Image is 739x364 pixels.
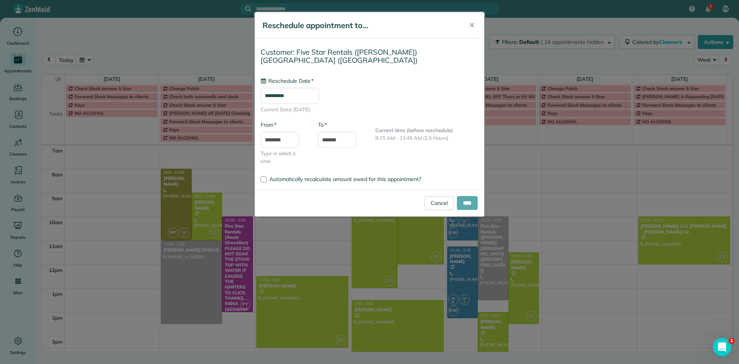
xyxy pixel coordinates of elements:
a: Cancel [425,196,454,210]
label: From [261,121,276,129]
h5: Reschedule appointment to... [262,20,458,31]
iframe: Intercom live chat [713,338,731,356]
p: 8:15 AM - 11:45 AM (3.5 Hours) [375,134,478,142]
label: Reschedule Date [261,77,314,85]
b: Current time (before reschedule) [375,127,453,133]
span: ✕ [469,21,475,30]
label: To [318,121,327,129]
span: 1 [729,338,735,344]
span: Type or select a time [261,150,306,165]
span: Current Date: [DATE] [261,106,478,114]
h4: Customer: Five Star Rentals ([PERSON_NAME]) [GEOGRAPHIC_DATA] ([GEOGRAPHIC_DATA]) [261,48,478,64]
span: Automatically recalculate amount owed for this appointment? [269,176,421,183]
